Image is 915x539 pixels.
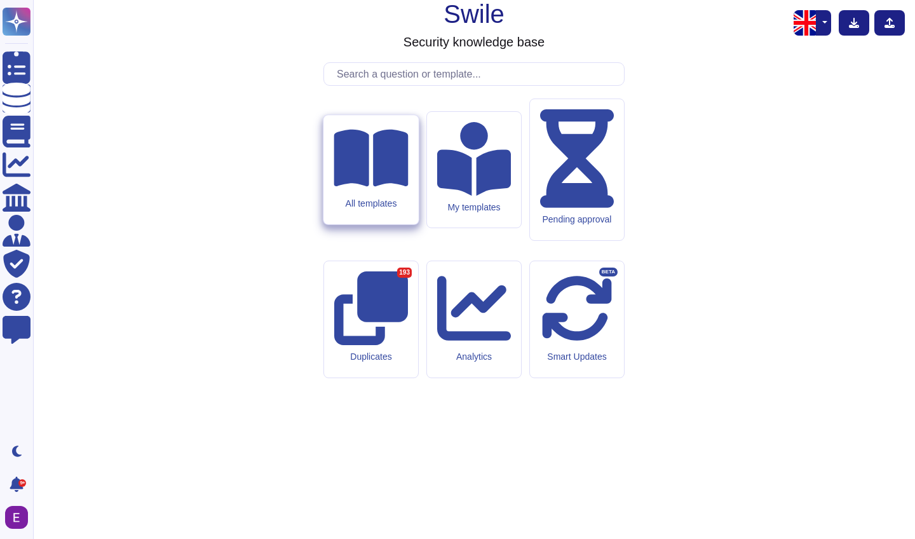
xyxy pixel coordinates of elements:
[437,351,511,362] div: Analytics
[599,268,618,276] div: BETA
[397,268,412,278] div: 193
[334,351,408,362] div: Duplicates
[403,34,545,50] h3: Security knowledge base
[540,214,614,225] div: Pending approval
[334,198,408,209] div: All templates
[330,63,624,85] input: Search a question or template...
[5,506,28,529] img: user
[18,479,26,487] div: 9+
[3,503,37,531] button: user
[794,10,819,36] img: en
[437,202,511,213] div: My templates
[540,351,614,362] div: Smart Updates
